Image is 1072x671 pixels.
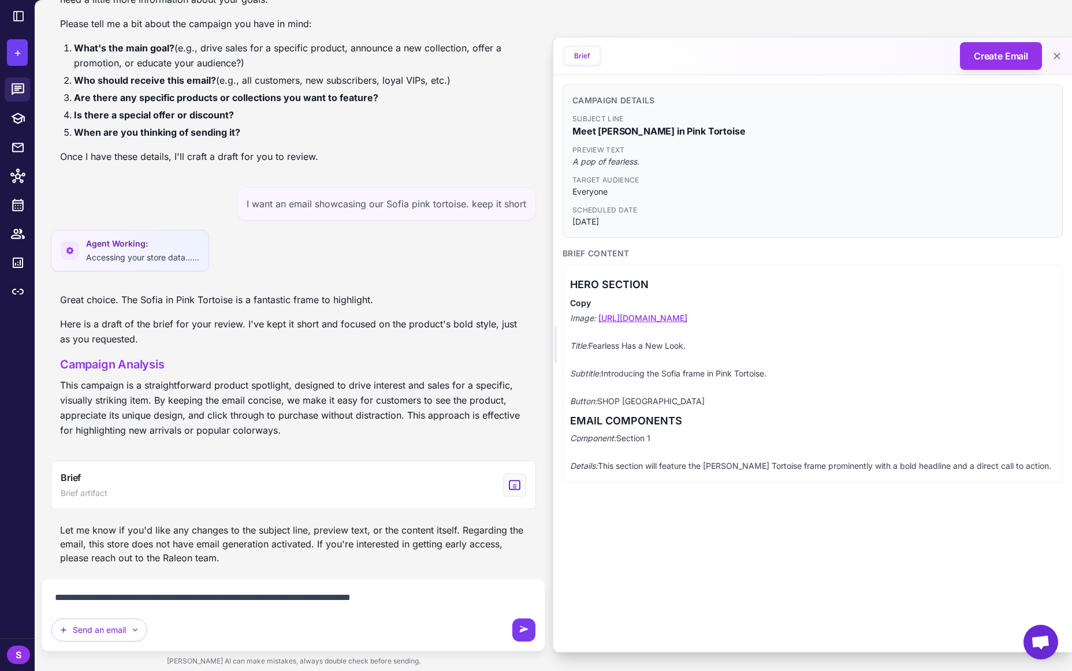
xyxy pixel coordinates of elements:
[60,292,527,307] p: Great choice. The Sofia in Pink Tortoise is a fantastic frame to highlight.
[74,74,216,86] strong: Who should receive this email?
[60,16,527,31] p: Please tell me a bit about the campaign you have in mind:
[86,252,199,262] span: Accessing your store data......
[237,187,536,221] div: I want an email showcasing our Sofia pink tortoise. keep it short
[565,47,600,65] button: Brief
[60,149,527,164] p: Once I have these details, I'll craft a draft for you to review.
[74,40,527,70] li: (e.g., drive sales for a specific product, announce a new collection, offer a promotion, or educa...
[572,205,1053,215] span: Scheduled Date
[51,519,536,569] div: Let me know if you'd like any changes to the subject line, preview text, or the content itself. R...
[570,368,601,378] em: Subtitle:
[51,618,147,642] button: Send an email
[572,185,1053,198] span: Everyone
[570,433,616,443] em: Component:
[74,92,378,103] strong: Are there any specific products or collections you want to feature?
[61,471,81,484] span: Brief
[60,378,527,438] p: This campaign is a straightforward product spotlight, designed to drive interest and sales for a ...
[570,413,1055,429] h3: EMAIL COMPONENTS
[42,651,545,671] div: [PERSON_NAME] AI can make mistakes, always double check before sending.
[570,431,1055,473] p: Section 1 This section will feature the [PERSON_NAME] Tortoise frame prominently with a bold head...
[572,94,1053,107] h3: Campaign Details
[572,175,1053,185] span: Target Audience
[570,341,589,351] em: Title:
[1023,625,1058,659] a: Open chat
[572,215,1053,228] span: [DATE]
[572,155,1053,168] span: A pop of fearless.
[563,247,1063,260] h3: Brief Content
[60,316,527,346] p: Here is a draft of the brief for your review. I've kept it short and focused on the product's bol...
[14,44,21,61] span: +
[74,42,174,54] strong: What's the main goal?
[960,42,1042,70] button: Create Email
[51,461,536,509] button: View generated Brief
[570,396,597,406] em: Button:
[7,646,30,664] div: S
[7,39,28,66] button: +
[61,487,107,499] span: Brief artifact
[74,109,234,121] strong: Is there a special offer or discount?
[86,237,199,250] span: Agent Working:
[572,114,1053,124] span: Subject Line
[974,49,1028,63] span: Create Email
[572,124,1053,138] span: Meet [PERSON_NAME] in Pink Tortoise
[570,313,596,323] em: Image:
[570,277,1055,293] h3: HERO SECTION
[60,356,527,373] h3: Campaign Analysis
[74,126,240,138] strong: When are you thinking of sending it?
[74,73,527,88] li: (e.g., all customers, new subscribers, loyal VIPs, etc.)
[572,145,1053,155] span: Preview Text
[570,297,1055,309] h4: Copy
[570,311,1055,408] p: Fearless Has a New Look. Introducing the Sofia frame in Pink Tortoise. SHOP [GEOGRAPHIC_DATA]
[570,461,598,471] em: Details:
[598,313,687,323] a: [URL][DOMAIN_NAME]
